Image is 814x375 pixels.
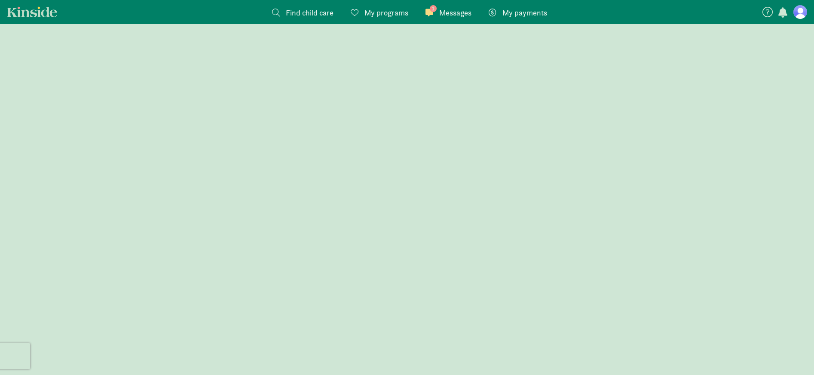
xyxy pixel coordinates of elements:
[502,7,547,18] span: My payments
[7,6,57,17] a: Kinside
[364,7,408,18] span: My programs
[286,7,334,18] span: Find child care
[439,7,471,18] span: Messages
[430,5,437,12] span: 1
